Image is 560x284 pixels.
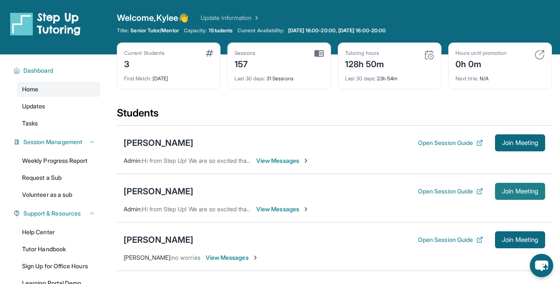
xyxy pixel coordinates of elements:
div: 31 Sessions [235,70,324,82]
div: [PERSON_NAME] [124,137,193,149]
span: Dashboard [23,66,54,75]
img: card [206,50,213,57]
button: Join Meeting [495,134,545,151]
span: Admin : [124,157,142,164]
a: Help Center [17,224,100,240]
span: Join Meeting [502,237,538,242]
button: Open Session Guide [418,236,483,244]
span: First Match : [124,75,151,82]
button: Dashboard [20,66,95,75]
span: View Messages [206,253,259,262]
button: Open Session Guide [418,187,483,196]
img: card [424,50,434,60]
span: Admin : [124,205,142,213]
div: [PERSON_NAME] [124,185,193,197]
div: Hours until promotion [455,50,506,57]
span: Current Availability: [238,27,284,34]
div: Sessions [235,50,256,57]
div: N/A [455,70,545,82]
div: [DATE] [124,70,213,82]
a: Weekly Progress Report [17,153,100,168]
span: View Messages [256,156,309,165]
span: Support & Resources [23,209,81,218]
div: 0h 0m [455,57,506,70]
span: Last 30 days : [345,75,376,82]
span: 1 Students [209,27,232,34]
span: Session Management [23,138,82,146]
span: Capacity: [184,27,207,34]
a: Sign Up for Office Hours [17,258,100,274]
img: Chevron-Right [252,254,259,261]
a: Request a Sub [17,170,100,185]
div: 3 [124,57,164,70]
a: Tasks [17,116,100,131]
div: [PERSON_NAME] [124,234,193,246]
div: Current Students [124,50,164,57]
button: Join Meeting [495,231,545,248]
span: Last 30 days : [235,75,265,82]
a: Volunteer as a sub [17,187,100,202]
span: [PERSON_NAME] : [124,254,172,261]
span: Welcome, Kylee 👋 [117,12,189,24]
button: Join Meeting [495,183,545,200]
div: 157 [235,57,256,70]
span: View Messages [256,205,309,213]
span: [DATE] 16:00-20:00, [DATE] 16:00-20:00 [288,27,386,34]
a: Tutor Handbook [17,241,100,257]
div: 128h 50m [345,57,385,70]
a: Home [17,82,100,97]
button: Support & Resources [20,209,95,218]
span: Join Meeting [502,189,538,194]
button: chat-button [530,254,553,277]
span: Title: [117,27,129,34]
span: no worries [172,254,201,261]
a: Updates [17,99,100,114]
a: [DATE] 16:00-20:00, [DATE] 16:00-20:00 [286,27,388,34]
span: Home [22,85,38,94]
button: Session Management [20,138,95,146]
img: Chevron Right [252,14,260,22]
img: logo [10,12,81,36]
a: Update Information [201,14,260,22]
span: Senior Tutor/Mentor [130,27,178,34]
img: card [535,50,545,60]
div: Tutoring hours [345,50,385,57]
div: 23h 54m [345,70,434,82]
span: Tasks [22,119,38,128]
span: Join Meeting [502,140,538,145]
div: Students [117,106,552,125]
button: Open Session Guide [418,139,483,147]
img: Chevron-Right [303,206,309,213]
img: Chevron-Right [303,157,309,164]
span: Next title : [455,75,478,82]
img: card [314,50,324,57]
span: Updates [22,102,45,111]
